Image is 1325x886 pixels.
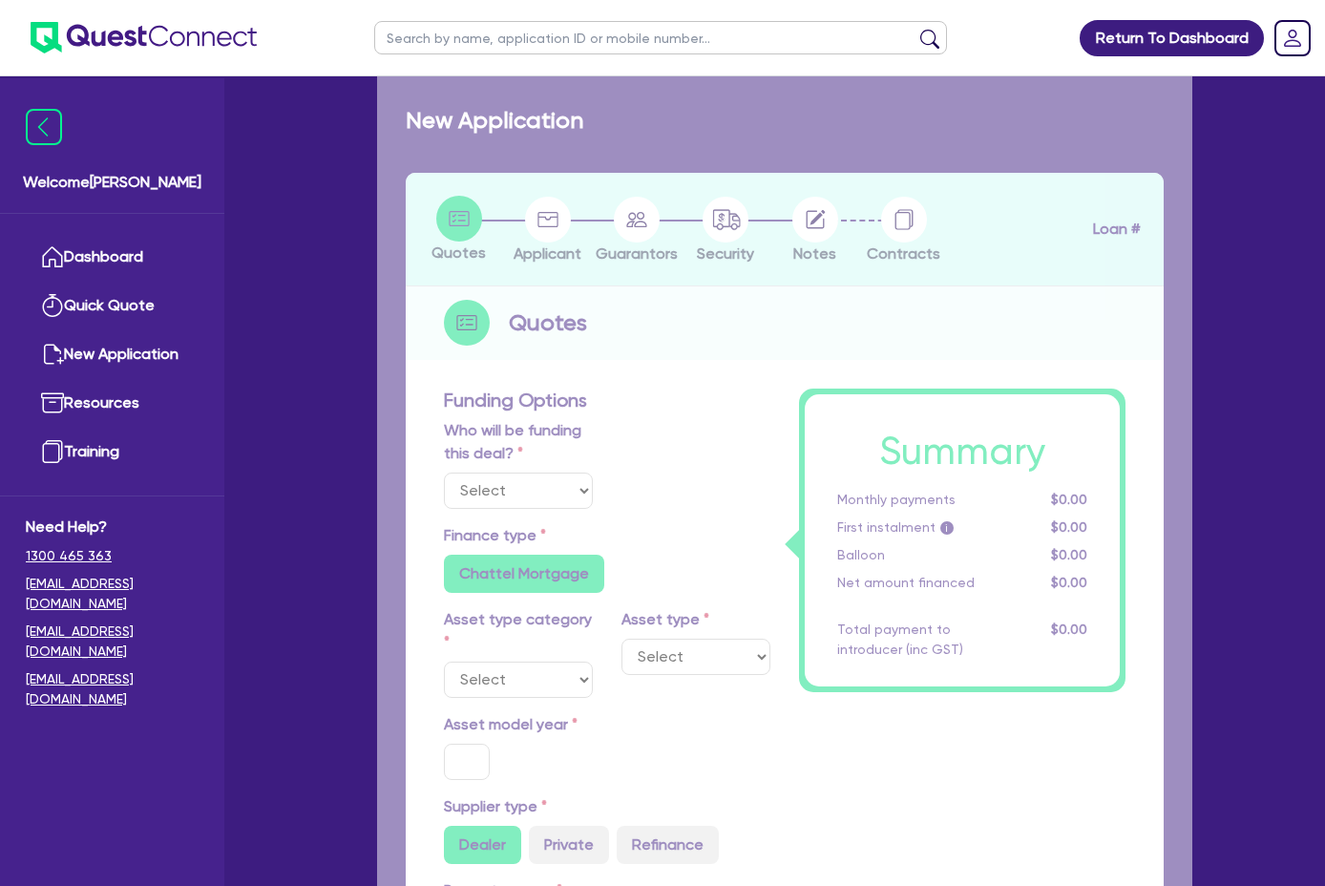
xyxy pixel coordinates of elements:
img: resources [41,391,64,414]
a: [EMAIL_ADDRESS][DOMAIN_NAME] [26,622,199,662]
img: training [41,440,64,463]
a: Quick Quote [26,282,199,330]
img: quick-quote [41,294,64,317]
input: Search by name, application ID or mobile number... [374,21,947,54]
img: icon-menu-close [26,109,62,145]
tcxspan: Call 1300 465 363 via 3CX [26,548,112,563]
a: [EMAIL_ADDRESS][DOMAIN_NAME] [26,574,199,614]
a: Resources [26,379,199,428]
img: quest-connect-logo-blue [31,22,257,53]
span: Welcome [PERSON_NAME] [23,171,201,194]
a: Return To Dashboard [1080,20,1264,56]
a: [EMAIL_ADDRESS][DOMAIN_NAME] [26,669,199,709]
a: Training [26,428,199,476]
img: new-application [41,343,64,366]
a: Dashboard [26,233,199,282]
a: New Application [26,330,199,379]
a: Dropdown toggle [1268,13,1317,63]
span: Need Help? [26,516,199,538]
